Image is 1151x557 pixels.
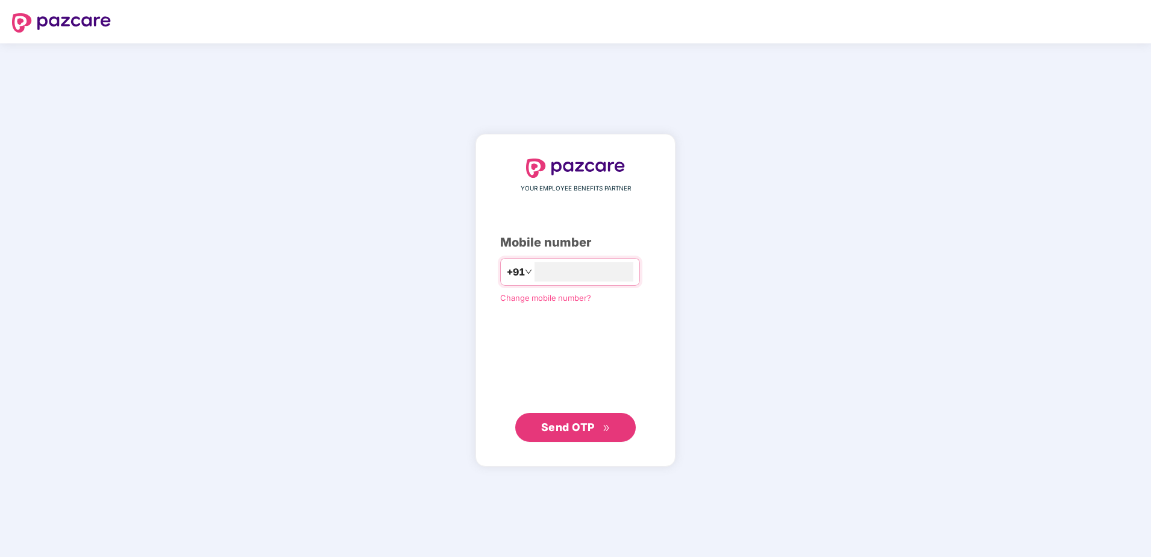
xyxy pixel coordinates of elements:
[515,413,636,442] button: Send OTPdouble-right
[507,265,525,280] span: +91
[541,421,595,433] span: Send OTP
[526,159,625,178] img: logo
[603,424,610,432] span: double-right
[521,184,631,194] span: YOUR EMPLOYEE BENEFITS PARTNER
[500,293,591,303] a: Change mobile number?
[525,268,532,275] span: down
[500,233,651,252] div: Mobile number
[12,13,111,33] img: logo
